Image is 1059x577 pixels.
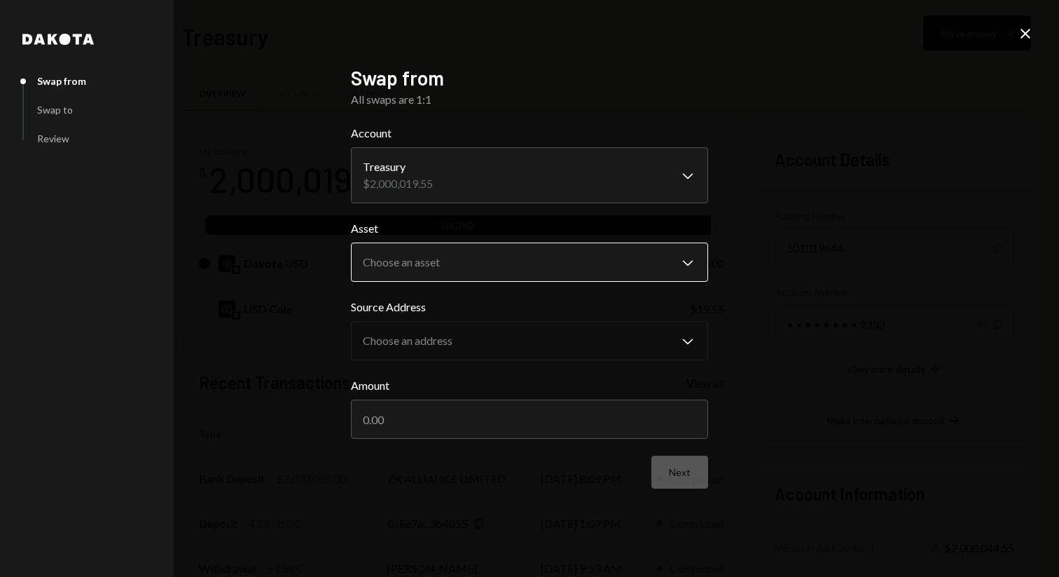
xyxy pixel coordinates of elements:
[351,220,708,237] label: Asset
[37,75,86,87] div: Swap from
[351,91,708,108] div: All swaps are 1:1
[351,243,708,282] button: Asset
[351,125,708,142] label: Account
[37,104,73,116] div: Swap to
[351,299,708,315] label: Source Address
[351,377,708,394] label: Amount
[351,321,708,360] button: Source Address
[351,400,708,439] input: 0.00
[351,147,708,203] button: Account
[351,65,708,92] h2: Swap from
[37,133,69,144] div: Review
